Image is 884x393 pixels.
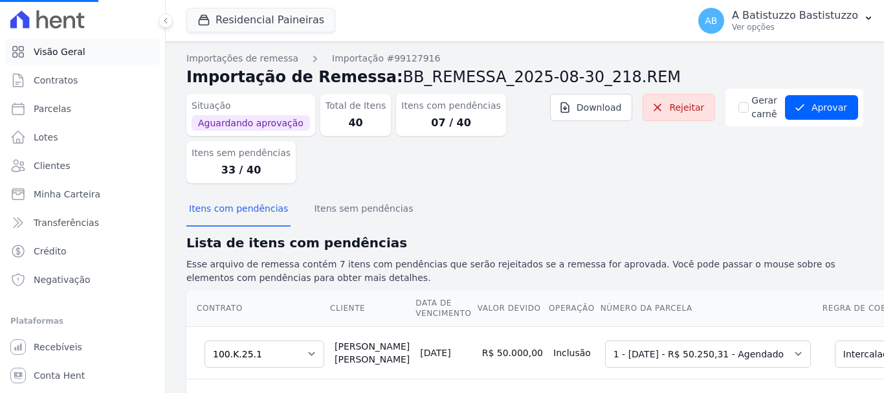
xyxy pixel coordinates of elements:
[550,94,633,121] a: Download
[186,258,863,285] p: Esse arquivo de remessa contém 7 itens com pendências que serão rejeitados se a remessa for aprov...
[5,96,160,122] a: Parcelas
[5,267,160,293] a: Negativação
[548,326,600,379] td: Inclusão
[186,290,329,327] th: Contrato
[5,67,160,93] a: Contratos
[192,115,310,131] span: Aguardando aprovação
[403,68,681,86] span: BB_REMESSA_2025-08-30_218.REM
[34,216,99,229] span: Transferências
[5,181,160,207] a: Minha Carteira
[192,146,291,160] dt: Itens sem pendências
[401,115,500,131] dd: 07 / 40
[477,326,548,379] td: R$ 50.000,00
[186,193,291,227] button: Itens com pendências
[5,39,160,65] a: Visão Geral
[332,52,440,65] a: Importação #99127916
[10,313,155,329] div: Plataformas
[34,245,67,258] span: Crédito
[186,52,298,65] a: Importações de remessa
[548,290,600,327] th: Operação
[5,210,160,236] a: Transferências
[34,131,58,144] span: Lotes
[311,193,415,227] button: Itens sem pendências
[34,74,78,87] span: Contratos
[5,334,160,360] a: Recebíveis
[751,94,777,121] label: Gerar carnê
[732,22,858,32] p: Ver opções
[34,159,70,172] span: Clientes
[34,45,85,58] span: Visão Geral
[688,3,884,39] button: AB A Batistuzzo Bastistuzzo Ver opções
[329,290,415,327] th: Cliente
[5,363,160,388] a: Conta Hent
[186,233,863,253] h2: Lista de itens com pendências
[415,290,476,327] th: Data de Vencimento
[785,95,858,120] button: Aprovar
[186,65,863,89] h2: Importação de Remessa:
[732,9,858,22] p: A Batistuzzo Bastistuzzo
[34,341,82,354] span: Recebíveis
[705,16,717,25] span: AB
[5,153,160,179] a: Clientes
[329,326,415,379] td: [PERSON_NAME] [PERSON_NAME]
[192,163,291,178] dd: 33 / 40
[34,102,71,115] span: Parcelas
[600,290,822,327] th: Número da Parcela
[186,52,863,65] nav: Breadcrumb
[34,273,91,286] span: Negativação
[192,99,310,113] dt: Situação
[643,94,715,121] a: Rejeitar
[5,238,160,264] a: Crédito
[5,124,160,150] a: Lotes
[415,326,476,379] td: [DATE]
[326,115,386,131] dd: 40
[34,188,100,201] span: Minha Carteira
[34,369,85,382] span: Conta Hent
[401,99,500,113] dt: Itens com pendências
[326,99,386,113] dt: Total de Itens
[186,8,335,32] button: Residencial Paineiras
[477,290,548,327] th: Valor devido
